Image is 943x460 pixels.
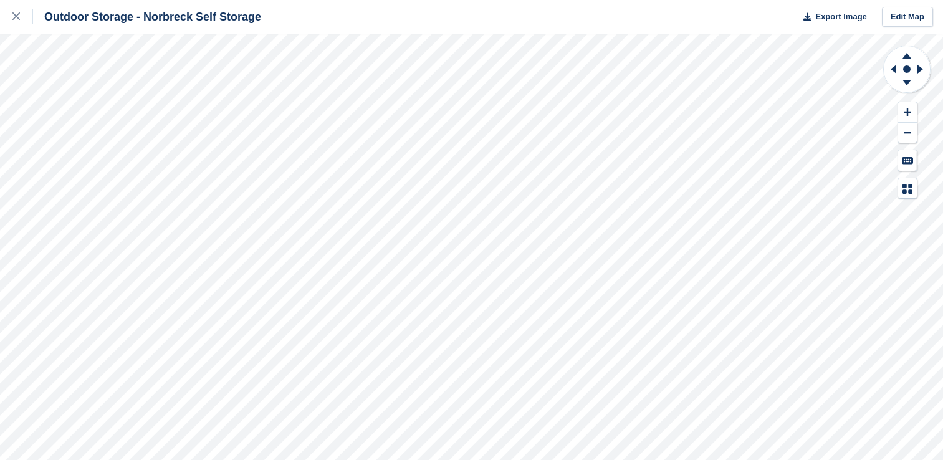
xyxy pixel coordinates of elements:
[796,7,867,27] button: Export Image
[898,123,917,143] button: Zoom Out
[898,102,917,123] button: Zoom In
[898,178,917,199] button: Map Legend
[882,7,933,27] a: Edit Map
[815,11,866,23] span: Export Image
[33,9,261,24] div: Outdoor Storage - Norbreck Self Storage
[898,150,917,171] button: Keyboard Shortcuts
